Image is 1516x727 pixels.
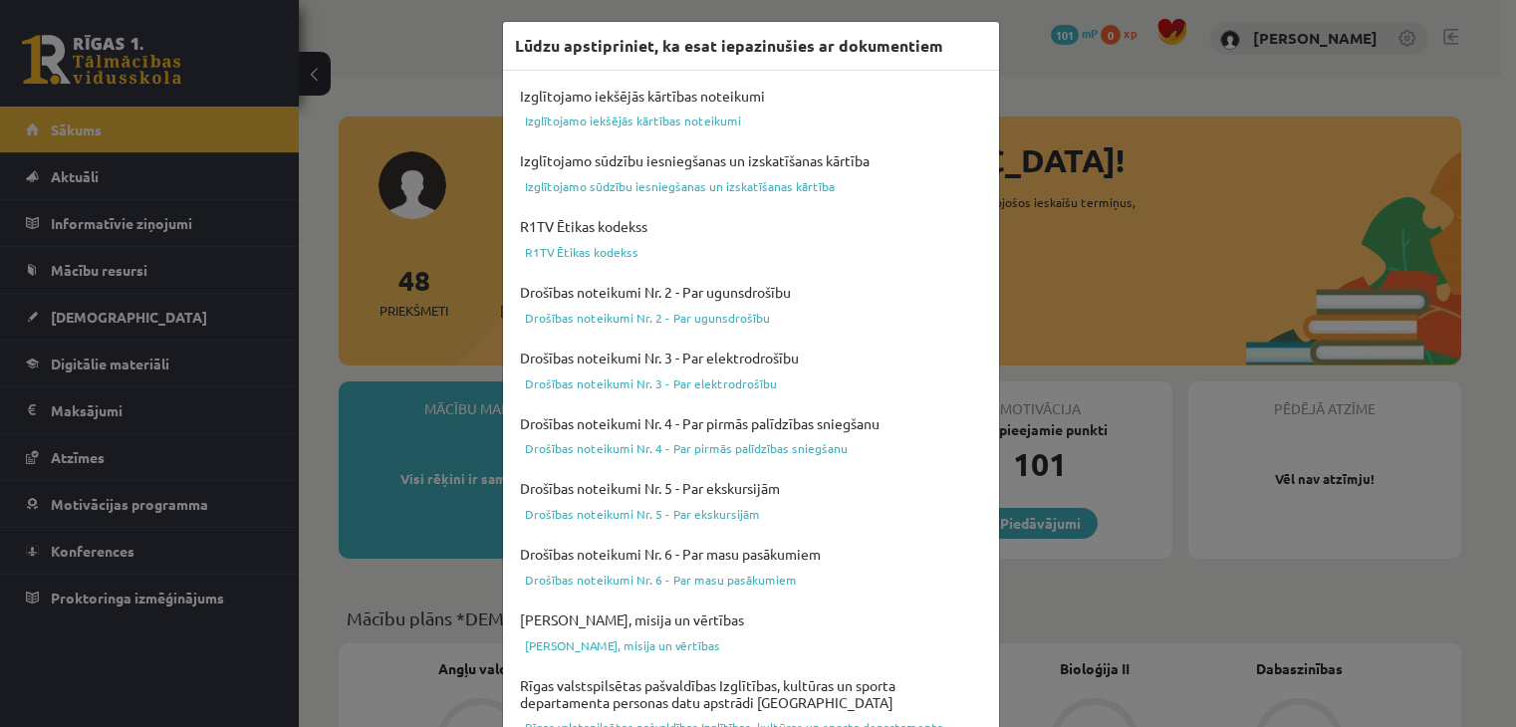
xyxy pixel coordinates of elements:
h4: Drošības noteikumi Nr. 2 - Par ugunsdrošību [515,279,987,306]
h4: Izglītojamo iekšējās kārtības noteikumi [515,83,987,110]
h4: Izglītojamo sūdzību iesniegšanas un izskatīšanas kārtība [515,147,987,174]
a: R1TV Ētikas kodekss [515,240,987,264]
h4: Drošības noteikumi Nr. 3 - Par elektrodrošību [515,345,987,371]
h4: R1TV Ētikas kodekss [515,213,987,240]
a: Drošības noteikumi Nr. 6 - Par masu pasākumiem [515,568,987,592]
a: Drošības noteikumi Nr. 5 - Par ekskursijām [515,502,987,526]
a: Drošības noteikumi Nr. 4 - Par pirmās palīdzības sniegšanu [515,436,987,460]
h4: Drošības noteikumi Nr. 5 - Par ekskursijām [515,475,987,502]
h4: Drošības noteikumi Nr. 6 - Par masu pasākumiem [515,541,987,568]
h4: [PERSON_NAME], misija un vērtības [515,606,987,633]
h3: Lūdzu apstipriniet, ka esat iepazinušies ar dokumentiem [515,34,943,58]
a: Izglītojamo sūdzību iesniegšanas un izskatīšanas kārtība [515,174,987,198]
a: Izglītojamo iekšējās kārtības noteikumi [515,109,987,132]
h4: Rīgas valstspilsētas pašvaldības Izglītības, kultūras un sporta departamenta personas datu apstrā... [515,672,987,716]
h4: Drošības noteikumi Nr. 4 - Par pirmās palīdzības sniegšanu [515,410,987,437]
a: [PERSON_NAME], misija un vērtības [515,633,987,657]
a: Drošības noteikumi Nr. 3 - Par elektrodrošību [515,371,987,395]
a: Drošības noteikumi Nr. 2 - Par ugunsdrošību [515,306,987,330]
